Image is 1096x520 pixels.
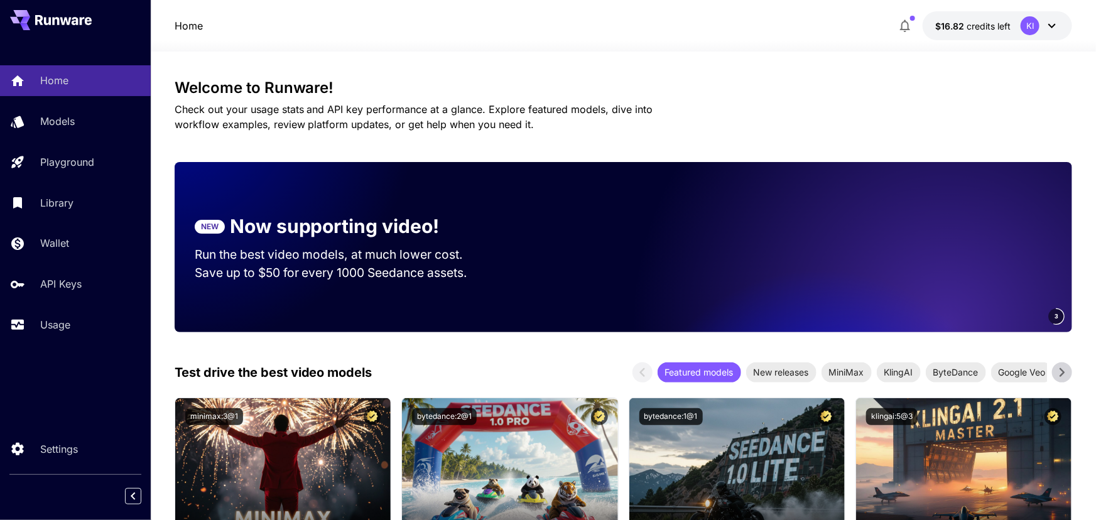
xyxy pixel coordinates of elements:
span: $16.82 [935,21,967,31]
p: API Keys [40,276,82,291]
div: Featured models [658,362,741,382]
p: Test drive the best video models [175,363,372,382]
p: Now supporting video! [230,212,440,241]
span: KlingAI [877,366,921,379]
div: Google Veo [991,362,1053,382]
div: チャットウィジェット [1033,460,1096,520]
button: bytedance:2@1 [412,408,477,425]
nav: breadcrumb [175,18,203,33]
button: Certified Model – Vetted for best performance and includes a commercial license. [364,408,381,425]
div: Collapse sidebar [134,485,151,507]
button: minimax:3@1 [185,408,243,425]
p: Models [40,114,75,129]
div: KlingAI [877,362,921,382]
span: credits left [967,21,1011,31]
div: $16.81554 [935,19,1011,33]
span: 3 [1055,311,1058,321]
button: Certified Model – Vetted for best performance and includes a commercial license. [818,408,835,425]
div: KI [1021,16,1039,35]
span: New releases [746,366,817,379]
button: Collapse sidebar [125,488,141,504]
p: NEW [201,221,219,232]
p: Wallet [40,236,69,251]
button: bytedance:1@1 [639,408,703,425]
button: Certified Model – Vetted for best performance and includes a commercial license. [1044,408,1061,425]
button: klingai:5@3 [866,408,918,425]
div: MiniMax [822,362,872,382]
span: MiniMax [822,366,872,379]
p: Library [40,195,73,210]
div: ByteDance [926,362,986,382]
button: Certified Model – Vetted for best performance and includes a commercial license. [591,408,608,425]
span: Google Veo [991,366,1053,379]
a: Home [175,18,203,33]
iframe: Chat Widget [1033,460,1096,520]
p: Home [40,73,68,88]
p: Save up to $50 for every 1000 Seedance assets. [195,264,487,282]
p: Run the best video models, at much lower cost. [195,246,487,264]
button: $16.81554KI [923,11,1072,40]
span: Featured models [658,366,741,379]
p: Playground [40,154,94,170]
div: New releases [746,362,817,382]
p: Settings [40,441,78,457]
span: ByteDance [926,366,986,379]
p: Usage [40,317,70,332]
h3: Welcome to Runware! [175,79,1073,97]
span: Check out your usage stats and API key performance at a glance. Explore featured models, dive int... [175,103,653,131]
